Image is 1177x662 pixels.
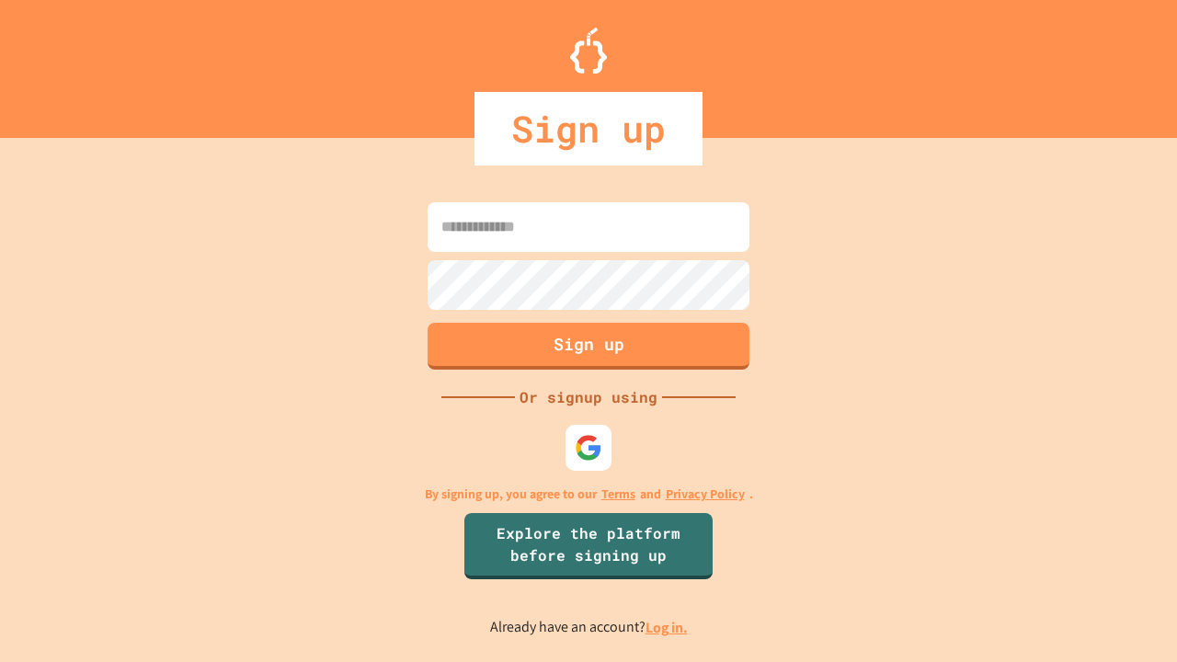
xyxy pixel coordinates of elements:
[570,28,607,74] img: Logo.svg
[515,386,662,408] div: Or signup using
[490,616,688,639] p: Already have an account?
[1100,588,1159,644] iframe: chat widget
[425,485,753,504] p: By signing up, you agree to our and .
[646,618,688,637] a: Log in.
[601,485,635,504] a: Terms
[428,323,749,370] button: Sign up
[666,485,745,504] a: Privacy Policy
[1024,508,1159,587] iframe: chat widget
[474,92,703,165] div: Sign up
[575,434,602,462] img: google-icon.svg
[464,513,713,579] a: Explore the platform before signing up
